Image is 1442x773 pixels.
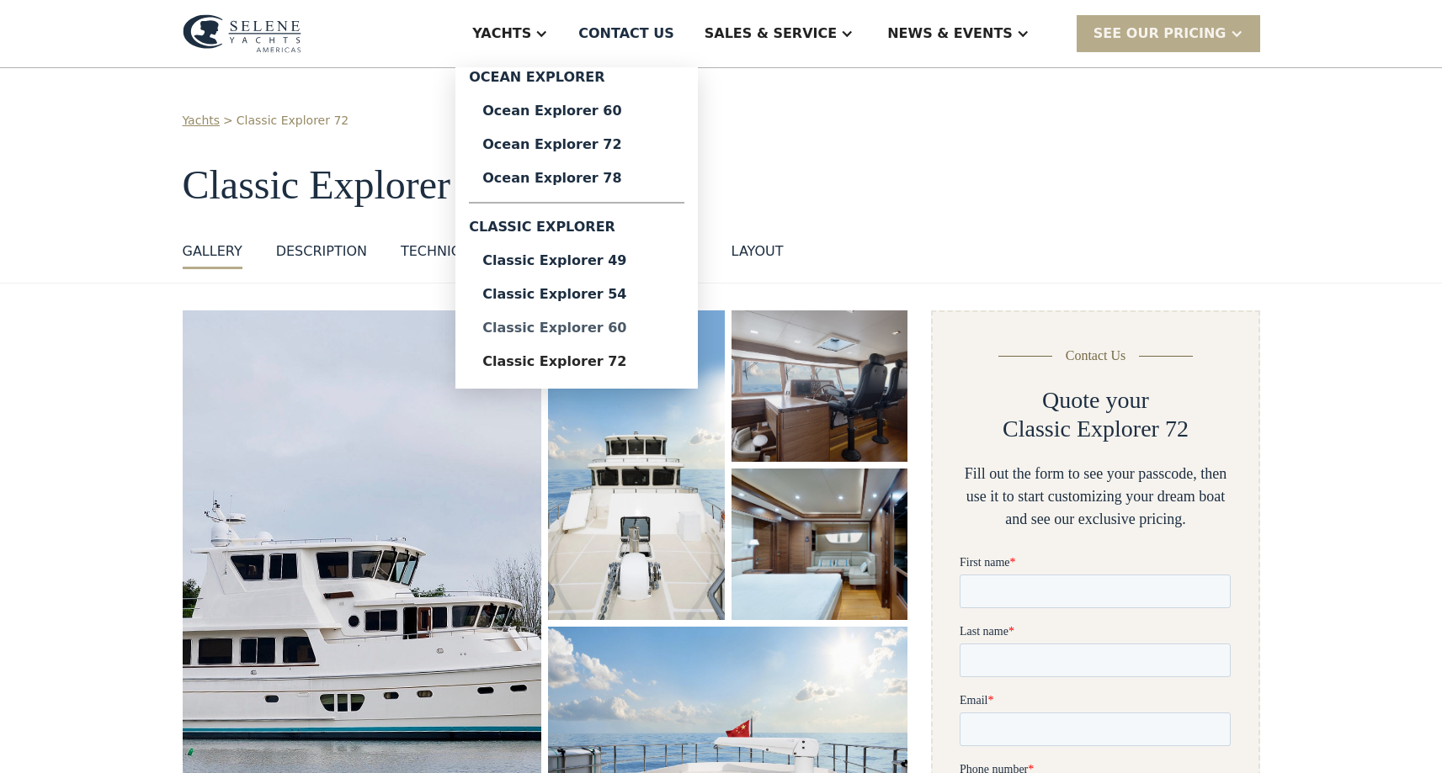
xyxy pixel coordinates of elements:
[1077,15,1260,51] div: SEE Our Pricing
[183,241,242,269] a: GALLERY
[705,24,837,44] div: Sales & Service
[548,310,724,620] a: open lightbox
[482,172,671,185] div: Ocean Explorer 78
[469,94,684,128] a: Ocean Explorer 60
[578,24,674,44] div: Contact US
[469,311,684,345] a: Classic Explorer 60
[183,112,221,130] a: Yachts
[469,345,684,379] a: Classic Explorer 72
[276,241,367,262] div: DESCRIPTION
[732,241,784,262] div: layout
[4,682,15,693] input: Yes, I’d like to receive SMS updates.Reply STOP to unsubscribe at any time.
[2,629,262,659] span: We respect your time - only the good stuff, never spam.
[469,67,684,94] div: Ocean Explorer
[2,574,269,618] span: Tick the box below to receive occasional updates, exclusive offers, and VIP access via text message.
[183,163,1260,208] h1: Classic Explorer 72
[469,210,684,244] div: Classic Explorer
[4,683,261,711] span: Reply STOP to unsubscribe at any time.
[960,463,1231,531] div: Fill out the form to see your passcode, then use it to start customizing your dream boat and see ...
[1066,346,1126,366] div: Contact Us
[4,736,154,764] strong: I want to subscribe to your Newsletter.
[401,241,525,269] a: Technical sheet
[732,469,908,620] img: Luxury trawler yacht interior featuring a spacious cabin with a comfortable bed, modern sofa, and...
[223,112,233,130] div: >
[887,24,1013,44] div: News & EVENTS
[482,138,671,151] div: Ocean Explorer 72
[482,321,671,335] div: Classic Explorer 60
[732,310,908,462] a: open lightbox
[1093,24,1226,44] div: SEE Our Pricing
[482,288,671,301] div: Classic Explorer 54
[472,24,531,44] div: Yachts
[469,128,684,161] a: Ocean Explorer 72
[469,161,684,195] a: Ocean Explorer 78
[237,112,349,130] a: Classic Explorer 72
[455,67,698,389] nav: Yachts
[4,735,15,746] input: I want to subscribe to your Newsletter.Unsubscribe any time by clicking the link at the bottom of...
[183,14,301,53] img: logo
[732,469,908,620] a: open lightbox
[401,241,525,262] div: Technical sheet
[469,278,684,311] a: Classic Explorer 54
[482,254,671,267] div: Classic Explorer 49
[1042,386,1149,415] h2: Quote your
[1003,415,1189,443] h2: Classic Explorer 72
[276,241,367,269] a: DESCRIPTION
[469,244,684,278] a: Classic Explorer 49
[482,355,671,368] div: Classic Explorer 72
[19,683,202,696] strong: Yes, I’d like to receive SMS updates.
[732,241,784,269] a: layout
[482,104,671,118] div: Ocean Explorer 60
[183,241,242,262] div: GALLERY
